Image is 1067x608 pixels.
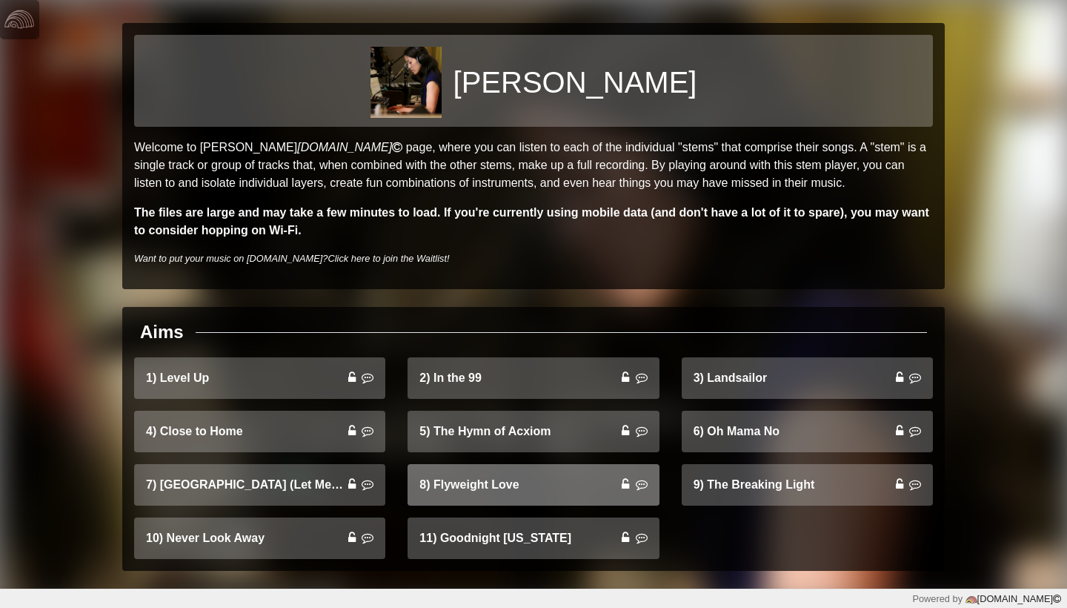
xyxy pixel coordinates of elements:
div: Powered by [912,592,1061,606]
a: 8) Flyweight Love [408,464,659,506]
a: [DOMAIN_NAME] [297,141,405,153]
a: [DOMAIN_NAME] [963,593,1061,604]
img: logo-white-4c48a5e4bebecaebe01ca5a9d34031cfd3d4ef9ae749242e8c4bf12ef99f53e8.png [4,4,34,34]
a: 2) In the 99 [408,357,659,399]
div: Aims [140,319,184,346]
a: 9) The Breaking Light [682,464,933,506]
a: 3) Landsailor [682,357,933,399]
a: 5) The Hymn of Acxiom [408,411,659,452]
a: Click here to join the Waitlist! [328,253,449,264]
strong: The files are large and may take a few minutes to load. If you're currently using mobile data (an... [134,206,929,237]
a: 1) Level Up [134,357,385,399]
a: 6) Oh Mama No [682,411,933,452]
img: 8ef81ca7ac18de511dc601dad98bc254ea6f28edb240dd299a121e6b77aecbd8.jpg [370,47,442,118]
a: 4) Close to Home [134,411,385,452]
img: logo-color-e1b8fa5219d03fcd66317c3d3cfaab08a3c62fe3c3b9b34d55d8365b78b1766b.png [965,594,977,606]
h1: [PERSON_NAME] [453,65,697,100]
a: 7) [GEOGRAPHIC_DATA] (Let Me Go) [134,464,385,506]
i: Want to put your music on [DOMAIN_NAME]? [134,253,450,264]
a: 11) Goodnight [US_STATE] [408,518,659,559]
a: 10) Never Look Away [134,518,385,559]
p: Welcome to [PERSON_NAME] page, where you can listen to each of the individual "stems" that compri... [134,139,933,192]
